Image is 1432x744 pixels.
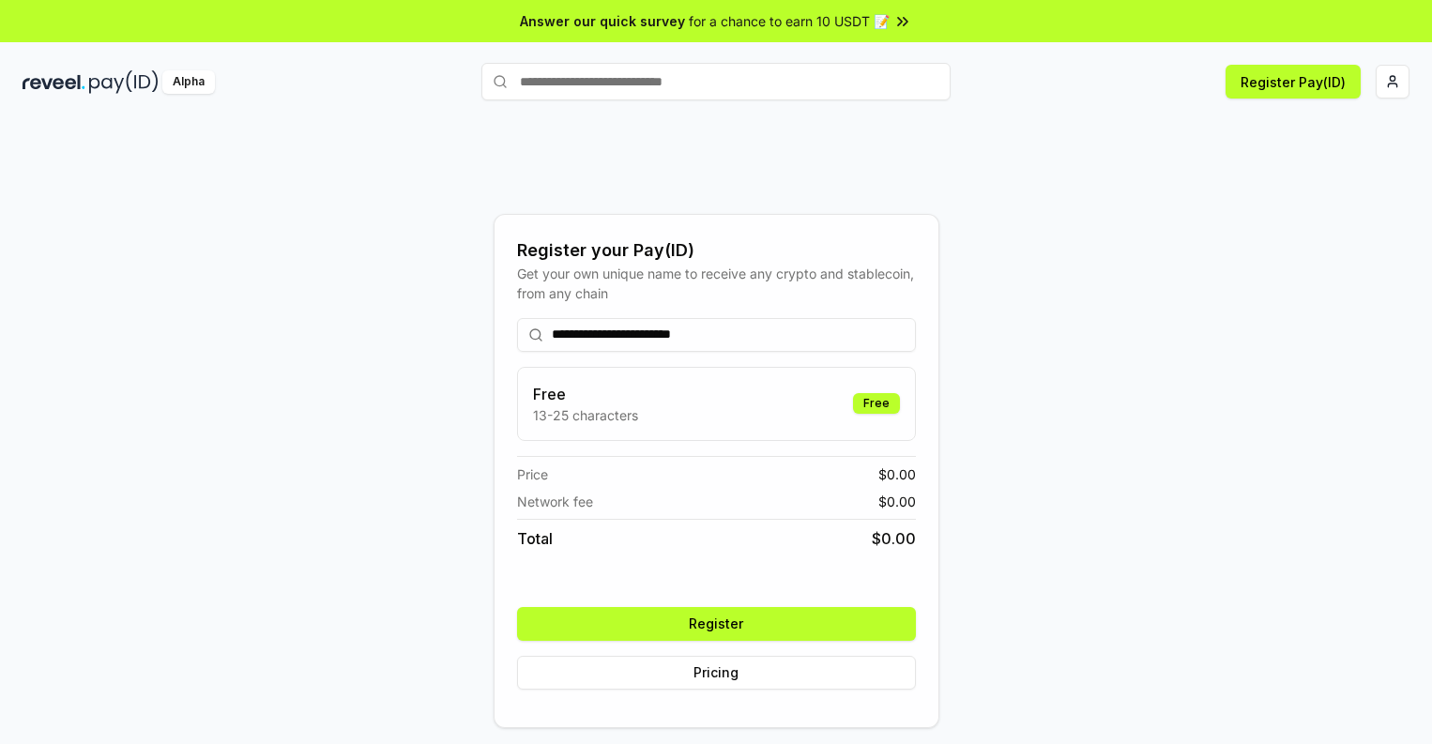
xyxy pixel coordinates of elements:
[517,237,916,264] div: Register your Pay(ID)
[1226,65,1361,99] button: Register Pay(ID)
[853,393,900,414] div: Free
[517,264,916,303] div: Get your own unique name to receive any crypto and stablecoin, from any chain
[689,11,890,31] span: for a chance to earn 10 USDT 📝
[878,464,916,484] span: $ 0.00
[517,607,916,641] button: Register
[517,656,916,690] button: Pricing
[872,527,916,550] span: $ 0.00
[517,464,548,484] span: Price
[533,405,638,425] p: 13-25 characters
[517,492,593,511] span: Network fee
[533,383,638,405] h3: Free
[162,70,215,94] div: Alpha
[517,527,553,550] span: Total
[23,70,85,94] img: reveel_dark
[520,11,685,31] span: Answer our quick survey
[878,492,916,511] span: $ 0.00
[89,70,159,94] img: pay_id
